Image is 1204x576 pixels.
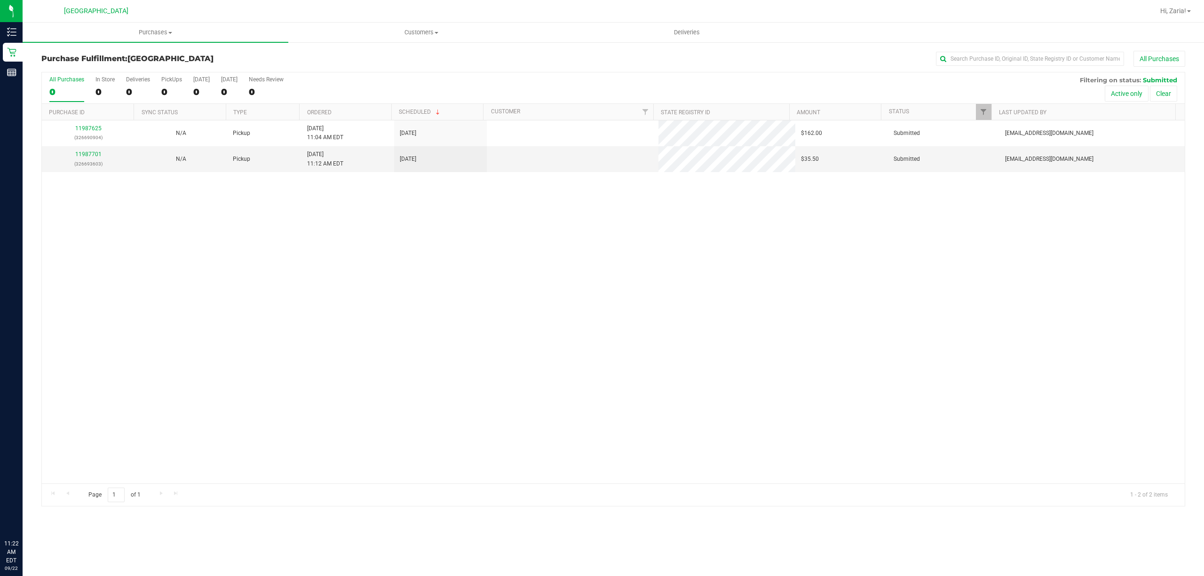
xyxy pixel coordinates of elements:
[23,23,288,42] a: Purchases
[126,76,150,83] div: Deliveries
[801,155,819,164] span: $35.50
[400,155,416,164] span: [DATE]
[41,55,423,63] h3: Purchase Fulfillment:
[1160,7,1186,15] span: Hi, Zaria!
[7,27,16,37] inline-svg: Inventory
[233,155,250,164] span: Pickup
[4,539,18,565] p: 11:22 AM EDT
[638,104,653,120] a: Filter
[1005,129,1093,138] span: [EMAIL_ADDRESS][DOMAIN_NAME]
[307,109,332,116] a: Ordered
[7,47,16,57] inline-svg: Retail
[999,109,1046,116] a: Last Updated By
[75,151,102,158] a: 11987701
[80,488,148,502] span: Page of 1
[1005,155,1093,164] span: [EMAIL_ADDRESS][DOMAIN_NAME]
[126,87,150,97] div: 0
[1080,76,1141,84] span: Filtering on status:
[7,68,16,77] inline-svg: Reports
[976,104,991,120] a: Filter
[23,28,288,37] span: Purchases
[4,565,18,572] p: 09/22
[1133,51,1185,67] button: All Purchases
[233,129,250,138] span: Pickup
[193,76,210,83] div: [DATE]
[64,7,128,15] span: [GEOGRAPHIC_DATA]
[661,28,713,37] span: Deliveries
[108,488,125,502] input: 1
[249,87,284,97] div: 0
[894,155,920,164] span: Submitted
[49,76,84,83] div: All Purchases
[249,76,284,83] div: Needs Review
[48,159,129,168] p: (326693603)
[48,133,129,142] p: (326690904)
[289,28,554,37] span: Customers
[661,109,710,116] a: State Registry ID
[1105,86,1149,102] button: Active only
[176,130,186,136] span: Not Applicable
[49,87,84,97] div: 0
[889,108,909,115] a: Status
[491,108,520,115] a: Customer
[936,52,1124,66] input: Search Purchase ID, Original ID, State Registry ID or Customer Name...
[894,129,920,138] span: Submitted
[307,124,343,142] span: [DATE] 11:04 AM EDT
[9,501,38,529] iframe: Resource center
[554,23,820,42] a: Deliveries
[95,87,115,97] div: 0
[221,87,238,97] div: 0
[1150,86,1177,102] button: Clear
[176,156,186,162] span: Not Applicable
[161,76,182,83] div: PickUps
[193,87,210,97] div: 0
[233,109,247,116] a: Type
[801,129,822,138] span: $162.00
[1143,76,1177,84] span: Submitted
[95,76,115,83] div: In Store
[288,23,554,42] a: Customers
[221,76,238,83] div: [DATE]
[49,109,85,116] a: Purchase ID
[307,150,343,168] span: [DATE] 11:12 AM EDT
[161,87,182,97] div: 0
[176,155,186,164] button: N/A
[75,125,102,132] a: 11987625
[176,129,186,138] button: N/A
[797,109,820,116] a: Amount
[400,129,416,138] span: [DATE]
[399,109,442,115] a: Scheduled
[1123,488,1175,502] span: 1 - 2 of 2 items
[127,54,214,63] span: [GEOGRAPHIC_DATA]
[142,109,178,116] a: Sync Status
